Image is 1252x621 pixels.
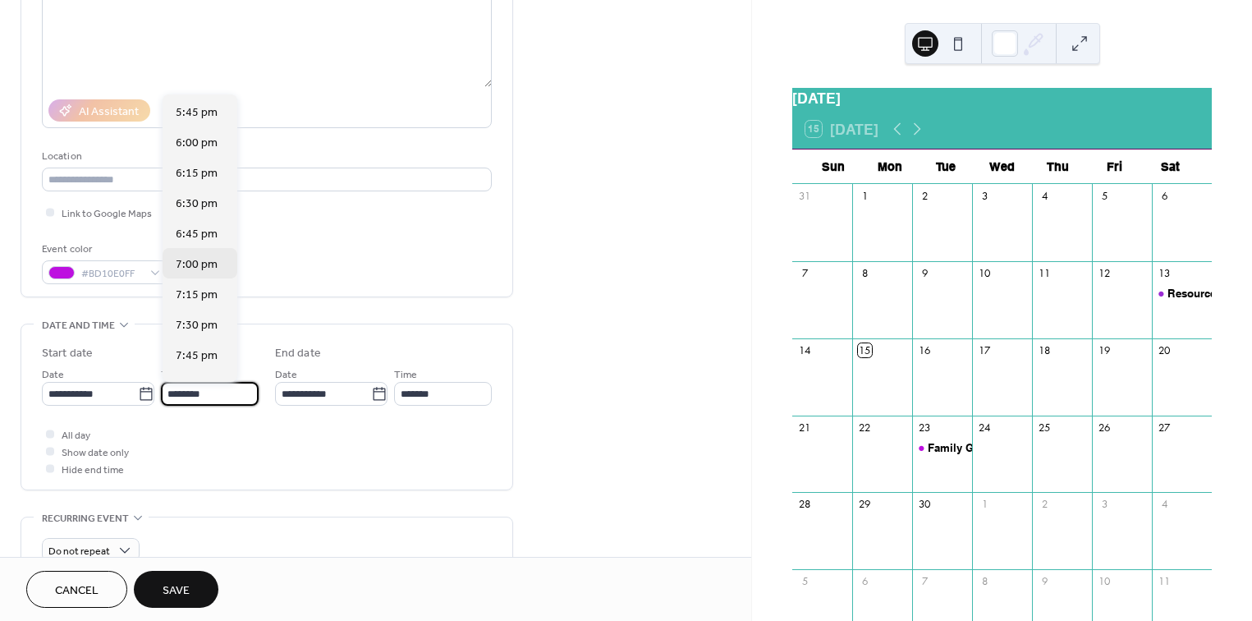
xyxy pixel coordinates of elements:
span: Save [163,582,190,600]
div: 28 [798,498,812,512]
div: 26 [1098,421,1112,435]
button: Save [134,571,218,608]
span: Date [42,366,64,384]
div: Location [42,148,488,165]
div: 12 [1098,266,1112,280]
div: 10 [978,266,992,280]
span: 5:45 pm [176,104,218,122]
div: End date [275,345,321,362]
span: Show date only [62,444,129,462]
div: 21 [798,421,812,435]
div: 1 [978,498,992,512]
div: Resource and Education Expert Panel Discussion [1152,286,1212,301]
div: 7 [798,266,812,280]
div: Fri [1086,149,1142,183]
div: 5 [798,575,812,589]
div: 23 [918,421,932,435]
div: 2 [1038,498,1052,512]
span: Link to Google Maps [62,205,152,223]
div: 24 [978,421,992,435]
div: 1 [858,189,872,203]
span: 6:00 pm [176,135,218,152]
div: Sat [1143,149,1199,183]
div: 11 [1038,266,1052,280]
div: 29 [858,498,872,512]
div: 13 [1158,266,1172,280]
div: 20 [1158,343,1172,357]
div: 19 [1098,343,1112,357]
span: #BD10E0FF [81,265,142,283]
div: 9 [1038,575,1052,589]
div: Sun [805,149,861,183]
span: Time [161,366,184,384]
div: Thu [1030,149,1086,183]
div: 30 [918,498,932,512]
div: 2 [918,189,932,203]
div: Family Game Night [912,440,972,455]
div: 31 [798,189,812,203]
span: Date and time [42,317,115,334]
span: 7:30 pm [176,317,218,334]
span: 7:00 pm [176,256,218,274]
div: 4 [1038,189,1052,203]
div: 25 [1038,421,1052,435]
button: Cancel [26,571,127,608]
span: Cancel [55,582,99,600]
div: 11 [1158,575,1172,589]
div: 6 [858,575,872,589]
span: 7:15 pm [176,287,218,304]
div: 18 [1038,343,1052,357]
span: Date [275,366,297,384]
span: 7:45 pm [176,347,218,365]
div: 8 [978,575,992,589]
div: Mon [861,149,917,183]
div: 14 [798,343,812,357]
div: 5 [1098,189,1112,203]
div: 15 [858,343,872,357]
span: 6:15 pm [176,165,218,182]
div: 27 [1158,421,1172,435]
div: Start date [42,345,93,362]
span: Recurring event [42,510,129,527]
span: Time [394,366,417,384]
div: 10 [1098,575,1112,589]
div: 22 [858,421,872,435]
div: 6 [1158,189,1172,203]
div: 8 [858,266,872,280]
div: 4 [1158,498,1172,512]
span: All day [62,427,90,444]
div: [DATE] [792,88,1212,109]
div: 9 [918,266,932,280]
div: Family Game Night [928,440,1026,455]
span: 6:30 pm [176,195,218,213]
div: 3 [978,189,992,203]
span: 8:00 pm [176,378,218,395]
span: Hide end time [62,462,124,479]
div: 17 [978,343,992,357]
div: Tue [918,149,974,183]
span: 6:45 pm [176,226,218,243]
div: Wed [974,149,1030,183]
div: 3 [1098,498,1112,512]
div: 7 [918,575,932,589]
div: 16 [918,343,932,357]
div: Event color [42,241,165,258]
span: Do not repeat [48,542,110,561]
